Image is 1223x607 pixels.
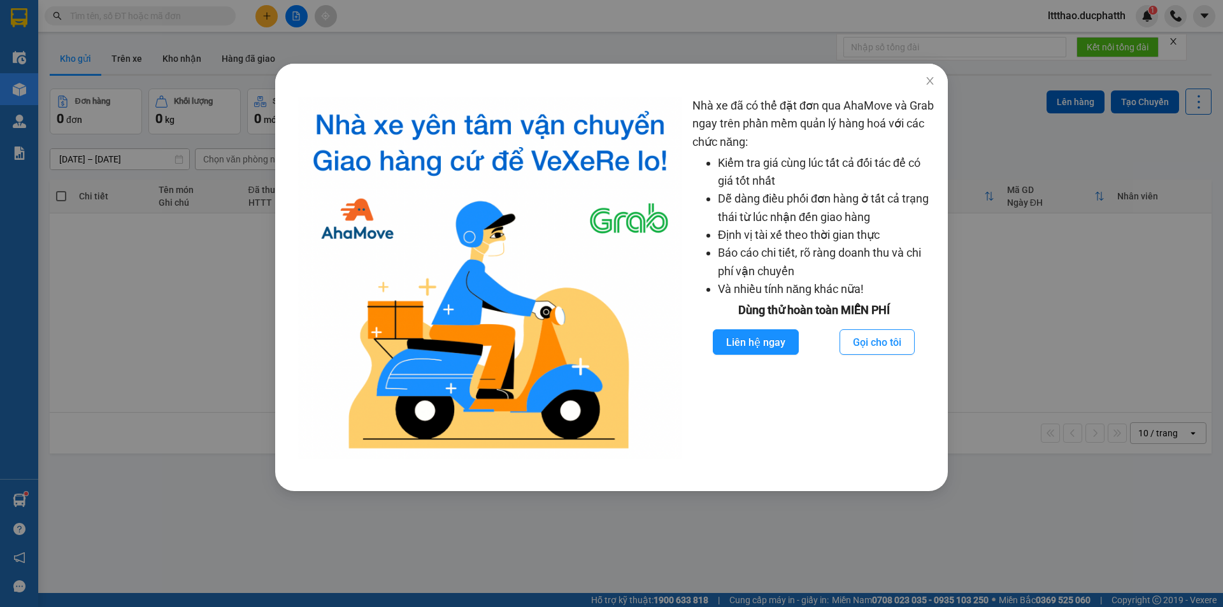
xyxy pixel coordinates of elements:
[692,97,935,459] div: Nhà xe đã có thể đặt đơn qua AhaMove và Grab ngay trên phần mềm quản lý hàng hoá với các chức năng:
[726,334,785,350] span: Liên hệ ngay
[912,64,948,99] button: Close
[718,226,935,244] li: Định vị tài xế theo thời gian thực
[713,329,799,355] button: Liên hệ ngay
[718,190,935,226] li: Dễ dàng điều phối đơn hàng ở tất cả trạng thái từ lúc nhận đến giao hàng
[718,280,935,298] li: Và nhiều tính năng khác nữa!
[718,154,935,190] li: Kiểm tra giá cùng lúc tất cả đối tác để có giá tốt nhất
[925,76,935,86] span: close
[692,301,935,319] div: Dùng thử hoàn toàn MIỄN PHÍ
[718,244,935,280] li: Báo cáo chi tiết, rõ ràng doanh thu và chi phí vận chuyển
[853,334,901,350] span: Gọi cho tôi
[840,329,915,355] button: Gọi cho tôi
[298,97,682,459] img: logo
